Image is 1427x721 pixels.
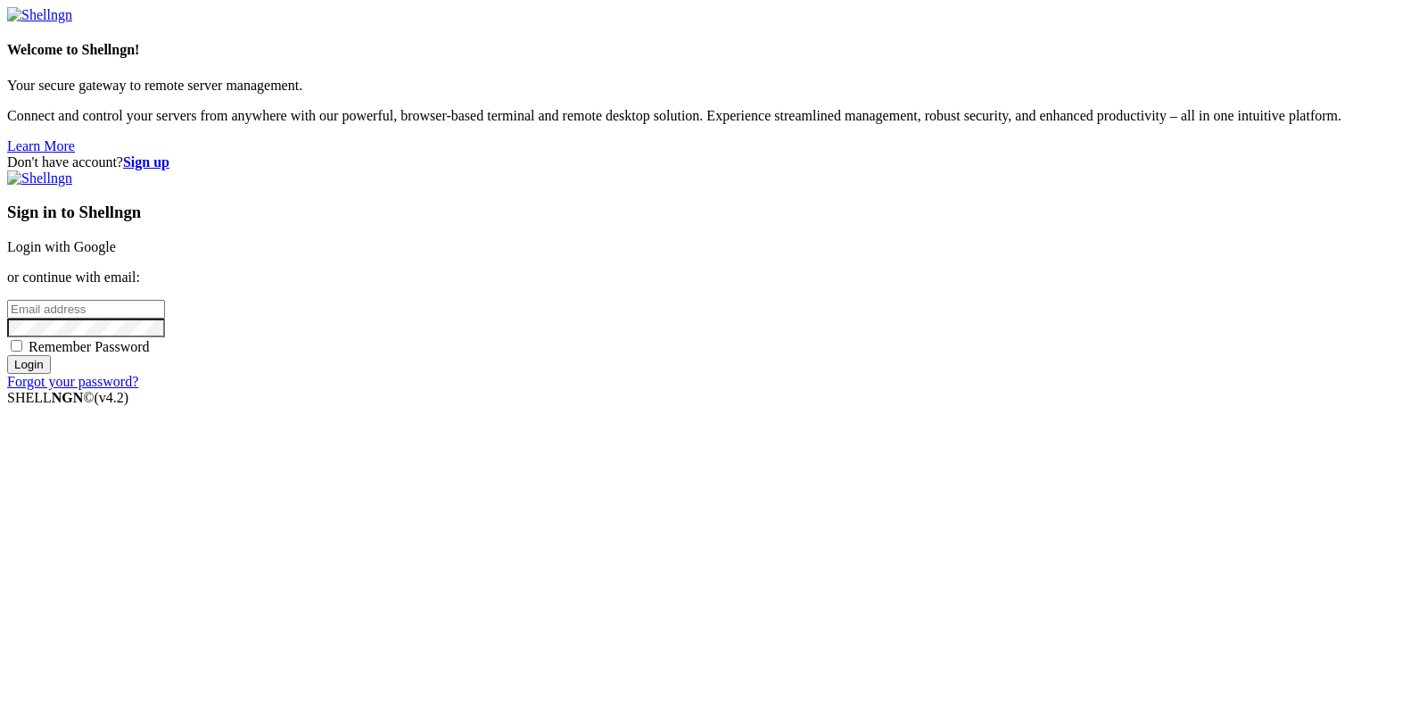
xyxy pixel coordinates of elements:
p: or continue with email: [7,269,1420,286]
a: Learn More [7,138,75,153]
input: Login [7,355,51,374]
input: Remember Password [11,340,22,352]
a: Forgot your password? [7,374,138,389]
b: NGN [52,390,84,405]
h4: Welcome to Shellngn! [7,42,1420,58]
a: Login with Google [7,239,116,254]
img: Shellngn [7,170,72,186]
p: Connect and control your servers from anywhere with our powerful, browser-based terminal and remo... [7,108,1420,124]
img: Shellngn [7,7,72,23]
span: 4.2.0 [95,390,129,405]
a: Sign up [123,154,169,170]
p: Your secure gateway to remote server management. [7,78,1420,94]
span: SHELL © [7,390,128,405]
span: Remember Password [29,339,150,354]
div: Don't have account? [7,154,1420,170]
input: Email address [7,300,165,319]
h3: Sign in to Shellngn [7,203,1420,222]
